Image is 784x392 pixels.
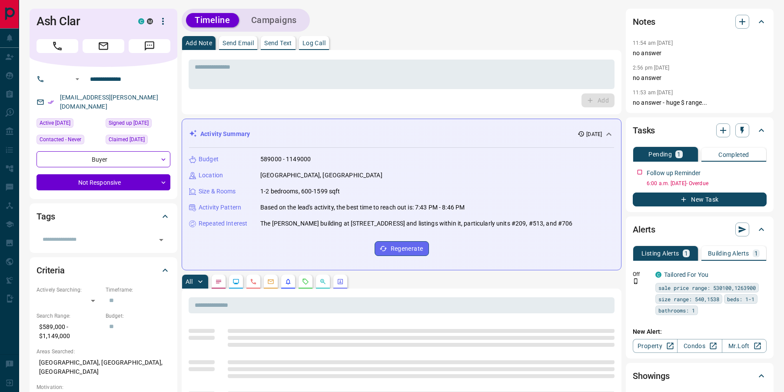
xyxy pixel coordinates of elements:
p: Log Call [302,40,326,46]
h2: Tags [37,209,55,223]
svg: Calls [250,278,257,285]
div: Activity Summary[DATE] [189,126,614,142]
p: 1 [677,151,681,157]
span: Contacted - Never [40,135,81,144]
svg: Email Verified [48,99,54,105]
div: Tue Aug 05 2025 [106,135,170,147]
p: Timeframe: [106,286,170,294]
span: sale price range: 530100,1263900 [658,283,756,292]
div: Criteria [37,260,170,281]
p: Repeated Interest [199,219,247,228]
h1: Ash Clar [37,14,125,28]
p: Send Text [264,40,292,46]
div: condos.ca [655,272,661,278]
span: bathrooms: 1 [658,306,695,315]
p: Add Note [186,40,212,46]
div: Not Responsive [37,174,170,190]
p: Pending [648,151,672,157]
h2: Criteria [37,263,65,277]
p: Listing Alerts [641,250,679,256]
p: Budget [199,155,219,164]
p: no answer [633,49,767,58]
p: 2:56 pm [DATE] [633,65,670,71]
p: Send Email [223,40,254,46]
a: [EMAIL_ADDRESS][PERSON_NAME][DOMAIN_NAME] [60,94,158,110]
svg: Push Notification Only [633,278,639,284]
div: mrloft.ca [147,18,153,24]
p: Motivation: [37,383,170,391]
svg: Requests [302,278,309,285]
span: Message [129,39,170,53]
p: [DATE] [586,130,602,138]
button: Campaigns [243,13,306,27]
p: 1 [754,250,758,256]
p: Activity Pattern [199,203,241,212]
p: [GEOGRAPHIC_DATA], [GEOGRAPHIC_DATA], [GEOGRAPHIC_DATA] [37,355,170,379]
button: Open [155,234,167,246]
svg: Agent Actions [337,278,344,285]
p: All [186,279,193,285]
span: Claimed [DATE] [109,135,145,144]
div: Alerts [633,219,767,240]
p: Building Alerts [708,250,749,256]
svg: Emails [267,278,274,285]
a: Property [633,339,678,353]
p: New Alert: [633,327,767,336]
h2: Alerts [633,223,655,236]
p: The [PERSON_NAME] building at [STREET_ADDRESS] and listings within it, particularly units #209, #... [260,219,572,228]
svg: Notes [215,278,222,285]
a: Condos [677,339,722,353]
button: Regenerate [375,241,429,256]
svg: Listing Alerts [285,278,292,285]
p: Search Range: [37,312,101,320]
div: Buyer [37,151,170,167]
div: Mon Aug 04 2025 [37,118,101,130]
span: Signed up [DATE] [109,119,149,127]
span: Call [37,39,78,53]
p: [GEOGRAPHIC_DATA], [GEOGRAPHIC_DATA] [260,171,382,180]
div: Tasks [633,120,767,141]
span: beds: 1-1 [727,295,754,303]
h2: Notes [633,15,655,29]
p: 1-2 bedrooms, 600-1599 sqft [260,187,340,196]
h2: Tasks [633,123,655,137]
p: 1 [684,250,688,256]
p: Off [633,270,650,278]
button: New Task [633,193,767,206]
span: Active [DATE] [40,119,70,127]
p: 589000 - 1149000 [260,155,311,164]
div: condos.ca [138,18,144,24]
a: Tailored For You [664,271,708,278]
span: Email [83,39,124,53]
p: Completed [718,152,749,158]
a: Mr.Loft [722,339,767,353]
p: 6:00 a.m. [DATE] - Overdue [647,179,767,187]
button: Timeline [186,13,239,27]
p: 11:54 am [DATE] [633,40,673,46]
h2: Showings [633,369,670,383]
p: Budget: [106,312,170,320]
svg: Opportunities [319,278,326,285]
div: Notes [633,11,767,32]
div: Tags [37,206,170,227]
p: 11:53 am [DATE] [633,90,673,96]
p: Location [199,171,223,180]
p: Based on the lead's activity, the best time to reach out is: 7:43 PM - 8:46 PM [260,203,465,212]
button: Open [72,74,83,84]
p: Actively Searching: [37,286,101,294]
p: Size & Rooms [199,187,236,196]
p: Activity Summary [200,130,250,139]
div: Sat Nov 09 2013 [106,118,170,130]
p: $589,000 - $1,149,000 [37,320,101,343]
p: Areas Searched: [37,348,170,355]
p: Follow up Reminder [647,169,701,178]
span: size range: 540,1538 [658,295,719,303]
div: Showings [633,365,767,386]
p: no answer - huge $ range... [633,98,767,107]
svg: Lead Browsing Activity [233,278,239,285]
p: no answer [633,73,767,83]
